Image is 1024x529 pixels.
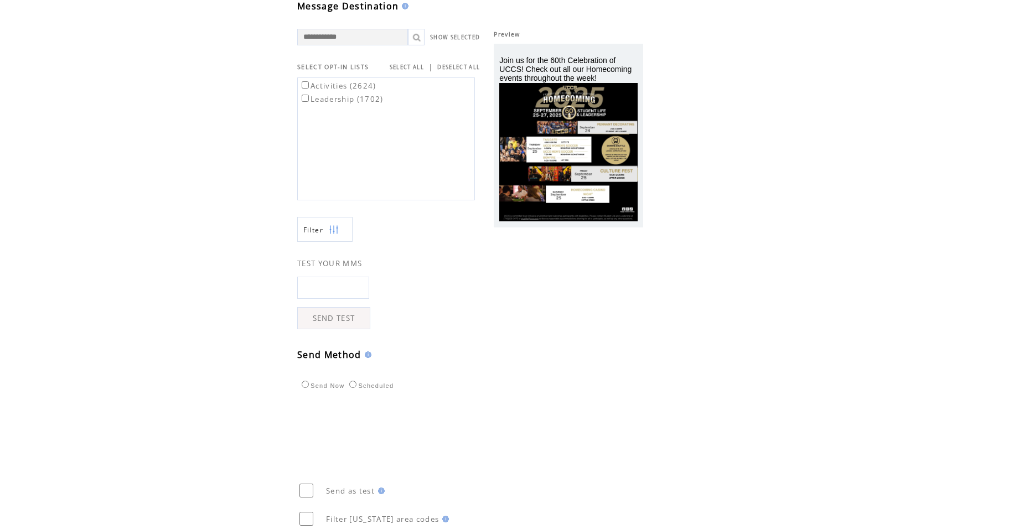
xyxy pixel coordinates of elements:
[303,225,323,235] span: Show filters
[375,487,385,494] img: help.gif
[349,381,356,388] input: Scheduled
[297,63,369,71] span: SELECT OPT-IN LISTS
[297,349,361,361] span: Send Method
[499,56,632,82] span: Join us for the 60th Celebration of UCCS! Check out all our Homecoming events throughout the week!
[361,351,371,358] img: help.gif
[494,30,520,38] span: Preview
[297,307,370,329] a: SEND TEST
[430,34,480,41] a: SHOW SELECTED
[326,486,375,496] span: Send as test
[297,258,362,268] span: TEST YOUR MMS
[299,81,376,91] label: Activities (2624)
[428,62,433,72] span: |
[326,514,439,524] span: Filter [US_STATE] area codes
[299,94,384,104] label: Leadership (1702)
[302,95,309,102] input: Leadership (1702)
[346,382,394,389] label: Scheduled
[297,217,353,242] a: Filter
[299,382,344,389] label: Send Now
[302,81,309,89] input: Activities (2624)
[399,3,408,9] img: help.gif
[390,64,424,71] a: SELECT ALL
[437,64,480,71] a: DESELECT ALL
[302,381,309,388] input: Send Now
[439,516,449,522] img: help.gif
[329,217,339,242] img: filters.png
